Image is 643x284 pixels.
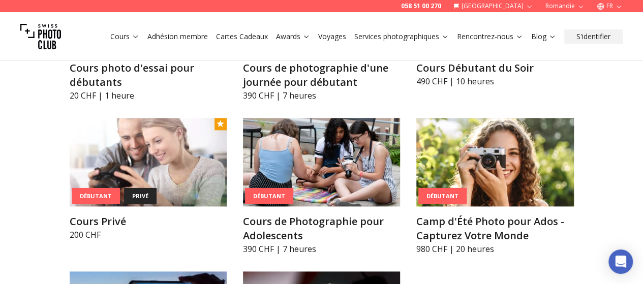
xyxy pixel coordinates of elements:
[314,29,350,44] button: Voyages
[401,2,441,10] a: 058 51 00 270
[72,187,120,204] div: Débutant
[354,31,449,42] a: Services photographiques
[106,29,143,44] button: Cours
[216,31,268,42] a: Cartes Cadeaux
[70,118,227,241] a: Cours PrivéDébutantprivéCours Privé200 CHF
[70,229,227,241] p: 200 CHF
[243,61,400,89] h3: Cours de photographie d'une journée pour débutant
[350,29,453,44] button: Services photographiques
[70,214,227,229] h3: Cours Privé
[318,31,346,42] a: Voyages
[416,118,573,206] img: Camp d'Été Photo pour Ados - Capturez Votre Monde
[124,187,157,204] div: privé
[276,31,310,42] a: Awards
[243,214,400,243] h3: Cours de Photographie pour Adolescents
[243,89,400,102] p: 390 CHF | 7 heures
[212,29,272,44] button: Cartes Cadeaux
[416,118,573,255] a: Camp d'Été Photo pour Ados - Capturez Votre MondeDébutantCamp d'Été Photo pour Ados - Capturez Vo...
[418,187,467,204] div: Débutant
[110,31,139,42] a: Cours
[143,29,212,44] button: Adhésion membre
[564,29,623,44] button: S'identifier
[608,249,633,274] div: Open Intercom Messenger
[416,214,573,243] h3: Camp d'Été Photo pour Ados - Capturez Votre Monde
[272,29,314,44] button: Awards
[147,31,208,42] a: Adhésion membre
[527,29,560,44] button: Blog
[70,89,227,102] p: 20 CHF | 1 heure
[70,61,227,89] h3: Cours photo d'essai pour débutants
[416,61,573,75] h3: Cours Débutant du Soir
[70,118,227,206] img: Cours Privé
[416,75,573,87] p: 490 CHF | 10 heures
[243,118,400,206] img: Cours de Photographie pour Adolescents
[243,243,400,255] p: 390 CHF | 7 heures
[457,31,523,42] a: Rencontrez-nous
[453,29,527,44] button: Rencontrez-nous
[245,187,293,204] div: Débutant
[243,118,400,255] a: Cours de Photographie pour AdolescentsDébutantCours de Photographie pour Adolescents390 CHF | 7 h...
[531,31,556,42] a: Blog
[416,243,573,255] p: 980 CHF | 20 heures
[20,16,61,57] img: Swiss photo club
